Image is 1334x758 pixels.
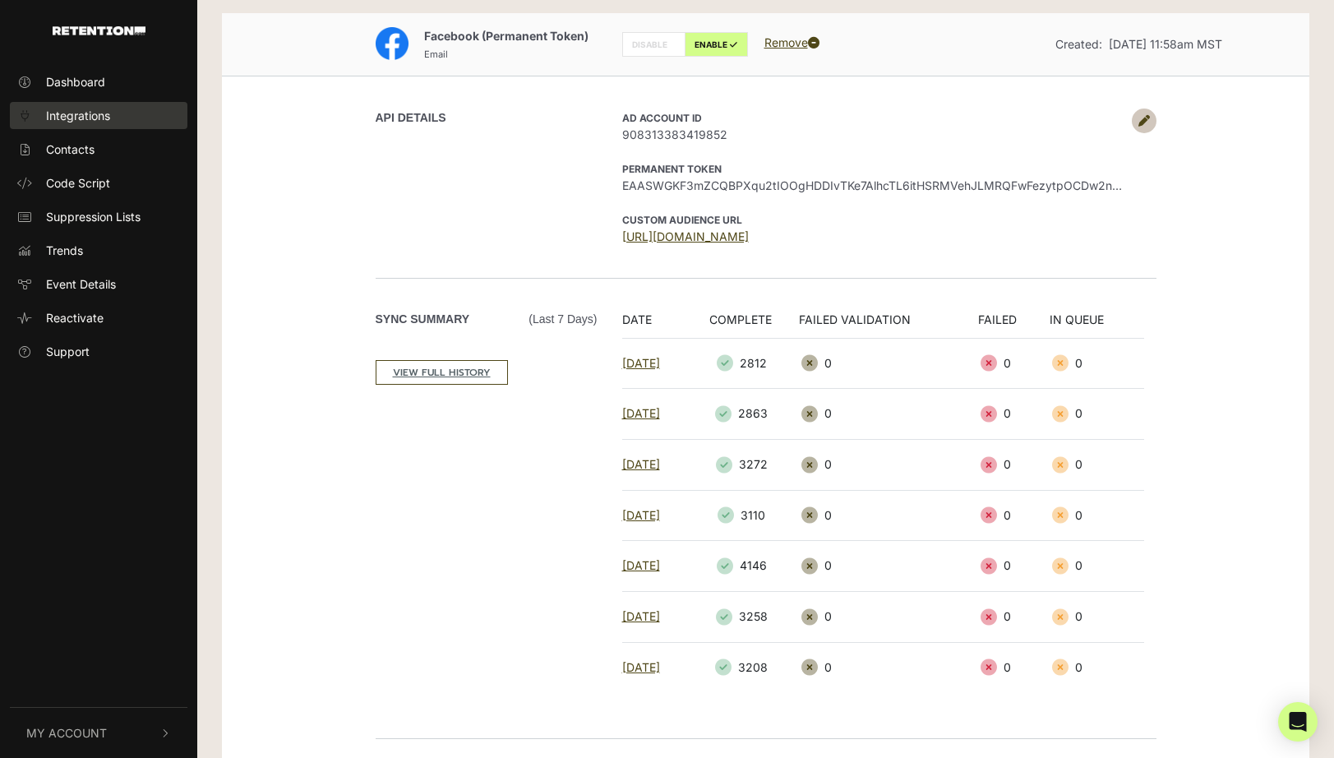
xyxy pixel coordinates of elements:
[799,338,978,389] td: 0
[622,163,722,175] strong: Permanent Token
[10,169,187,196] a: Code Script
[622,356,660,370] a: [DATE]
[622,457,660,471] a: [DATE]
[799,439,978,490] td: 0
[46,107,110,124] span: Integrations
[692,338,799,389] td: 2812
[10,203,187,230] a: Suppression Lists
[978,541,1050,592] td: 0
[424,49,448,60] small: Email
[1050,591,1144,642] td: 0
[376,311,598,328] label: Sync Summary
[799,541,978,592] td: 0
[10,338,187,365] a: Support
[692,591,799,642] td: 3258
[1050,490,1144,541] td: 0
[799,490,978,541] td: 0
[622,660,660,674] a: [DATE]
[622,177,1124,194] span: EAASWGKF3mZCQBPXqu2tIOOgHDDIvTKe7AlhcTL6itHSRMVehJLMRQFwFezytpOCDw2nBZBE2DsWtukgljsolhvVCOJjhm3Lv...
[622,508,660,522] a: [DATE]
[622,609,660,623] a: [DATE]
[692,439,799,490] td: 3272
[46,73,105,90] span: Dashboard
[46,343,90,360] span: Support
[53,26,145,35] img: Retention.com
[692,311,799,339] th: COMPLETE
[978,338,1050,389] td: 0
[799,389,978,440] td: 0
[622,126,1124,143] span: 908313383419852
[622,214,742,226] strong: CUSTOM AUDIENCE URL
[685,32,748,57] label: ENABLE
[46,174,110,192] span: Code Script
[978,389,1050,440] td: 0
[10,237,187,264] a: Trends
[799,311,978,339] th: FAILED VALIDATION
[1055,37,1102,51] span: Created:
[46,309,104,326] span: Reactivate
[529,311,597,328] span: (Last 7 days)
[978,311,1050,339] th: FAILED
[10,270,187,298] a: Event Details
[799,642,978,692] td: 0
[46,208,141,225] span: Suppression Lists
[978,490,1050,541] td: 0
[1109,37,1222,51] span: [DATE] 11:58am MST
[1050,311,1144,339] th: IN QUEUE
[1050,439,1144,490] td: 0
[978,642,1050,692] td: 0
[46,275,116,293] span: Event Details
[1050,338,1144,389] td: 0
[424,29,589,43] span: Facebook (Permanent Token)
[10,708,187,758] button: My Account
[46,242,83,259] span: Trends
[622,311,692,339] th: DATE
[10,102,187,129] a: Integrations
[1278,702,1318,742] div: Open Intercom Messenger
[692,541,799,592] td: 4146
[692,490,799,541] td: 3110
[622,112,702,124] strong: AD Account ID
[622,229,749,243] a: [URL][DOMAIN_NAME]
[1050,642,1144,692] td: 0
[622,406,660,420] a: [DATE]
[978,591,1050,642] td: 0
[10,304,187,331] a: Reactivate
[10,136,187,163] a: Contacts
[799,591,978,642] td: 0
[978,439,1050,490] td: 0
[1050,389,1144,440] td: 0
[622,558,660,572] a: [DATE]
[376,360,508,385] a: VIEW FULL HISTORY
[764,35,819,49] a: Remove
[46,141,95,158] span: Contacts
[10,68,187,95] a: Dashboard
[26,724,107,742] span: My Account
[1050,541,1144,592] td: 0
[622,32,685,57] label: DISABLE
[376,109,446,127] label: API DETAILS
[376,27,409,60] img: Facebook (Permanent Token)
[692,642,799,692] td: 3208
[692,389,799,440] td: 2863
